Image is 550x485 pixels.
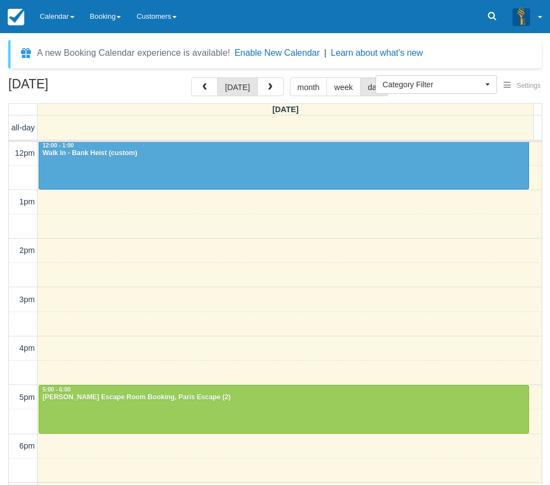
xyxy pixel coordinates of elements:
[383,79,483,90] span: Category Filter
[217,77,257,96] button: [DATE]
[19,441,35,450] span: 6pm
[43,143,74,149] span: 12:00 - 1:00
[324,48,326,57] span: |
[376,75,497,94] button: Category Filter
[39,385,529,434] a: 5:00 - 6:00[PERSON_NAME] Escape Room Booking, Paris Escape (2)
[8,9,24,25] img: checkfront-main-nav-mini-logo.png
[43,387,71,393] span: 5:00 - 6:00
[272,105,299,114] span: [DATE]
[517,82,541,89] span: Settings
[37,46,230,60] div: A new Booking Calendar experience is available!
[331,48,423,57] a: Learn about what's new
[19,393,35,402] span: 5pm
[12,123,35,132] span: all-day
[8,77,148,98] h2: [DATE]
[290,77,327,96] button: month
[512,8,530,25] img: A3
[19,295,35,304] span: 3pm
[497,78,547,94] button: Settings
[326,77,361,96] button: week
[19,344,35,352] span: 4pm
[19,197,35,206] span: 1pm
[360,77,388,96] button: day
[15,149,35,157] span: 12pm
[39,141,529,189] a: 12:00 - 1:00Walk In - Bank Heist (custom)
[42,149,526,158] div: Walk In - Bank Heist (custom)
[19,246,35,255] span: 2pm
[235,48,320,59] button: Enable New Calendar
[42,393,526,402] div: [PERSON_NAME] Escape Room Booking, Paris Escape (2)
